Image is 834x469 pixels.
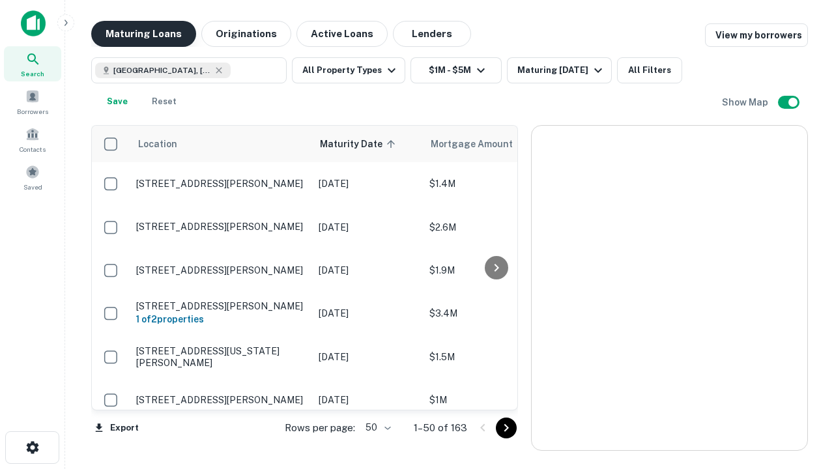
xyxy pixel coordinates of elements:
th: Mortgage Amount [423,126,566,162]
button: All Property Types [292,57,405,83]
p: $2.6M [429,220,560,234]
th: Maturity Date [312,126,423,162]
span: Saved [23,182,42,192]
p: $1M [429,393,560,407]
p: [STREET_ADDRESS][PERSON_NAME] [136,264,306,276]
th: Location [130,126,312,162]
a: Borrowers [4,84,61,119]
p: [STREET_ADDRESS][US_STATE][PERSON_NAME] [136,345,306,369]
p: [DATE] [319,306,416,320]
button: Save your search to get updates of matches that match your search criteria. [96,89,138,115]
img: capitalize-icon.png [21,10,46,36]
p: [STREET_ADDRESS][PERSON_NAME] [136,394,306,406]
p: $1.4M [429,177,560,191]
button: Maturing Loans [91,21,196,47]
iframe: Chat Widget [769,365,834,427]
span: Borrowers [17,106,48,117]
button: All Filters [617,57,682,83]
span: Maturity Date [320,136,399,152]
a: Contacts [4,122,61,157]
p: [DATE] [319,263,416,277]
button: $1M - $5M [410,57,502,83]
p: [STREET_ADDRESS][PERSON_NAME] [136,300,306,312]
div: 50 [360,418,393,437]
p: [DATE] [319,220,416,234]
span: Location [137,136,177,152]
button: Active Loans [296,21,388,47]
p: 1–50 of 163 [414,420,467,436]
a: Saved [4,160,61,195]
span: Contacts [20,144,46,154]
p: $3.4M [429,306,560,320]
button: Go to next page [496,418,517,438]
button: Originations [201,21,291,47]
div: Maturing [DATE] [517,63,606,78]
span: Mortgage Amount [431,136,530,152]
button: Maturing [DATE] [507,57,612,83]
p: [DATE] [319,393,416,407]
span: [GEOGRAPHIC_DATA], [GEOGRAPHIC_DATA], [GEOGRAPHIC_DATA] [113,64,211,76]
p: [STREET_ADDRESS][PERSON_NAME] [136,178,306,190]
p: $1.9M [429,263,560,277]
button: Lenders [393,21,471,47]
h6: Show Map [722,95,770,109]
button: Reset [143,89,185,115]
button: Export [91,418,142,438]
a: View my borrowers [705,23,808,47]
a: Search [4,46,61,81]
p: [DATE] [319,177,416,191]
p: $1.5M [429,350,560,364]
p: Rows per page: [285,420,355,436]
p: [DATE] [319,350,416,364]
span: Search [21,68,44,79]
h6: 1 of 2 properties [136,312,306,326]
p: [STREET_ADDRESS][PERSON_NAME] [136,221,306,233]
